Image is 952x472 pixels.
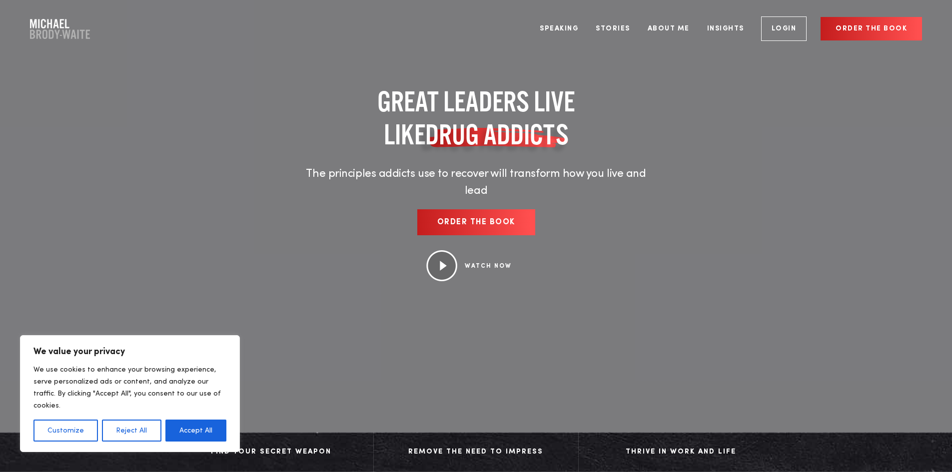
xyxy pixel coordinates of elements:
[437,218,515,226] span: Order the book
[589,445,774,460] div: Thrive in Work and Life
[102,420,161,442] button: Reject All
[761,16,807,41] a: Login
[165,420,226,442] button: Accept All
[30,19,90,39] a: Company Logo Company Logo
[299,85,654,151] h1: GREAT LEADERS LIVE LIKE
[33,346,226,358] p: We value your privacy
[417,209,535,235] a: Order the book
[821,17,922,40] a: Order the book
[640,10,697,47] a: About Me
[465,263,512,269] a: WATCH NOW
[532,10,586,47] a: Speaking
[33,420,98,442] button: Customize
[425,118,569,151] span: DRUG ADDICTS
[700,10,752,47] a: Insights
[179,445,363,460] div: Find Your Secret Weapon
[588,10,638,47] a: Stories
[384,445,568,460] div: Remove The Need to Impress
[33,364,226,412] p: We use cookies to enhance your browsing experience, serve personalized ads or content, and analyz...
[20,335,240,452] div: We value your privacy
[306,168,646,196] span: The principles addicts use to recover will transform how you live and lead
